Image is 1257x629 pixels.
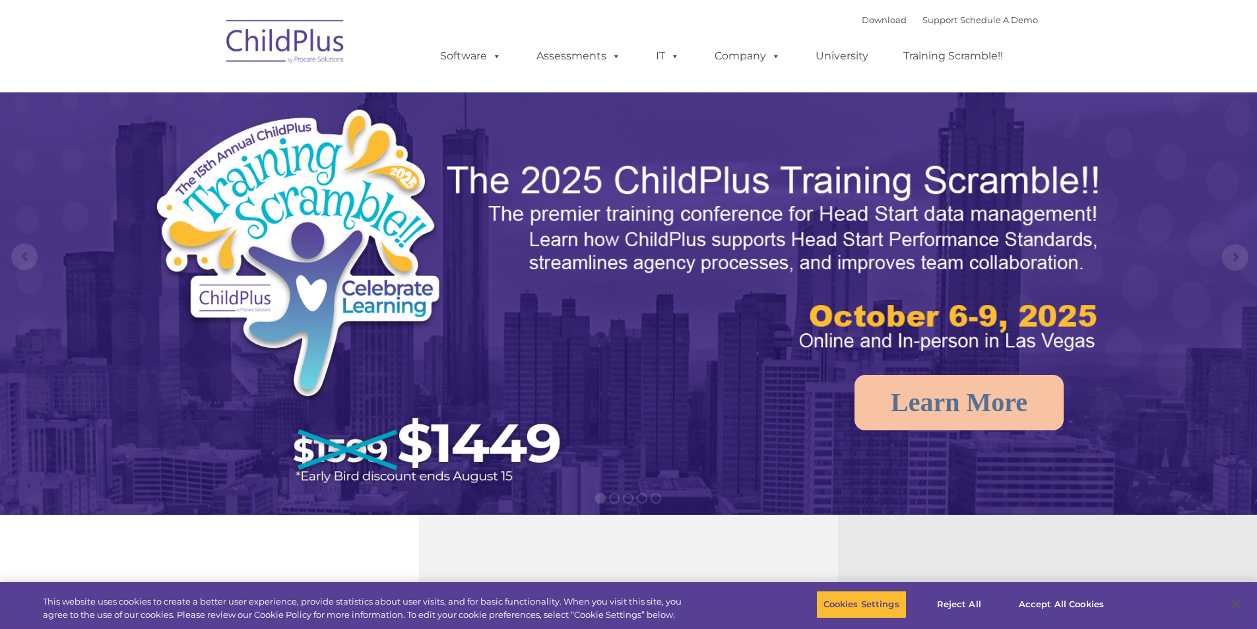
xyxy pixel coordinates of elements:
img: ChildPlus by Procare Solutions [220,11,352,77]
a: Training Scramble!! [890,43,1016,69]
a: Software [427,43,515,69]
a: Schedule A Demo [960,15,1038,25]
span: Phone number [183,141,240,151]
button: Accept All Cookies [1012,591,1111,618]
button: Cookies Settings [816,591,907,618]
a: Support [922,15,957,25]
a: Learn More [854,375,1064,430]
a: IT [643,43,693,69]
button: Reject All [918,591,1000,618]
div: This website uses cookies to create a better user experience, provide statistics about user visit... [43,595,692,621]
a: Assessments [523,43,634,69]
span: Last name [183,87,224,97]
a: University [802,43,882,69]
button: Close [1221,590,1250,619]
a: Company [701,43,794,69]
font: | [862,15,1038,25]
a: Download [862,15,907,25]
